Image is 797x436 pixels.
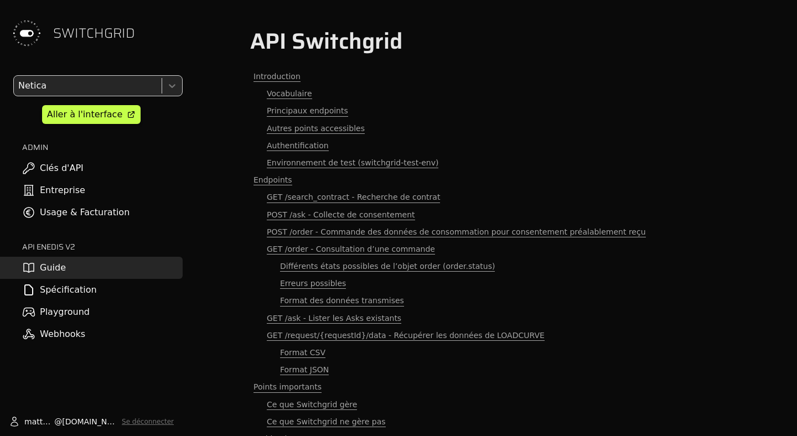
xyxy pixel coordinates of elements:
a: Ce que Switchgrid gère [250,396,735,413]
a: Principaux endpoints [250,102,735,120]
span: Ce que Switchgrid ne gère pas [267,417,386,427]
span: Différents états possibles de l’objet order (order.status) [280,261,495,272]
a: POST /ask - Collecte de consentement [250,206,735,224]
a: Autres points accessibles [250,120,735,137]
span: Ce que Switchgrid gère [267,399,357,410]
div: Aller à l'interface [47,108,122,121]
span: Vocabulaire [267,89,312,99]
a: GET /order - Consultation d’une commande [250,241,735,258]
span: GET /request/{requestId}/data - Récupérer les données de LOADCURVE [267,330,545,341]
h2: API ENEDIS v2 [22,241,183,252]
a: Format CSV [250,344,735,361]
a: Aller à l'interface [42,105,141,124]
a: Format des données transmises [250,292,735,309]
span: Authentification [267,141,329,151]
h1: API Switchgrid [250,28,735,55]
span: Format des données transmises [280,295,404,306]
span: POST /ask - Collecte de consentement [267,210,415,220]
a: Ce que Switchgrid ne gère pas [250,413,735,430]
span: Endpoints [253,175,292,185]
span: [DOMAIN_NAME] [62,416,117,427]
a: Environnement de test (switchgrid-test-env) [250,154,735,172]
span: GET /ask - Lister les Asks existants [267,313,401,324]
span: POST /order - Commande des données de consommation pour consentement préalablement reçu [267,227,646,237]
span: GET /order - Consultation d’une commande [267,244,435,255]
span: Principaux endpoints [267,106,348,116]
a: Introduction [250,68,735,85]
a: POST /order - Commande des données de consommation pour consentement préalablement reçu [250,224,735,241]
button: Se déconnecter [122,417,174,426]
a: Vocabulaire [250,85,735,102]
span: Environnement de test (switchgrid-test-env) [267,158,438,168]
a: GET /request/{requestId}/data - Récupérer les données de LOADCURVE [250,327,735,344]
span: Format JSON [280,365,329,375]
a: Endpoints [250,172,735,189]
h2: ADMIN [22,142,183,153]
span: Erreurs possibles [280,278,346,289]
span: GET /search_contract - Recherche de contrat [267,192,440,203]
a: Authentification [250,137,735,154]
img: Switchgrid Logo [9,15,44,51]
a: Points importants [250,378,735,396]
a: GET /ask - Lister les Asks existants [250,310,735,327]
span: matthieu [24,416,54,427]
a: Erreurs possibles [250,275,735,292]
span: @ [54,416,62,427]
span: SWITCHGRID [53,24,135,42]
a: Différents états possibles de l’objet order (order.status) [250,258,735,275]
a: GET /search_contract - Recherche de contrat [250,189,735,206]
span: Autres points accessibles [267,123,365,134]
span: Points importants [253,382,322,392]
span: Format CSV [280,347,325,358]
span: Introduction [253,71,301,82]
a: Format JSON [250,361,735,378]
